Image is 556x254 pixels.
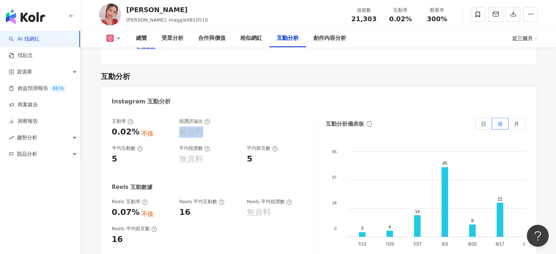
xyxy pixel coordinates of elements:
div: Reels 互動數據 [112,183,152,191]
tspan: 8/10 [468,242,477,247]
div: Reels 平均留言數 [112,225,157,232]
span: info-circle [365,120,373,128]
span: 0.02% [389,15,412,23]
a: searchAI 找網紅 [9,35,39,43]
img: logo [6,10,45,24]
a: 找貼文 [9,52,33,59]
div: 無資料 [247,207,271,218]
div: 受眾分析 [162,34,184,43]
span: 月 [514,121,519,127]
div: 5 [247,153,252,165]
span: 趨勢分析 [17,129,37,146]
div: Instagram 互動分析 [112,98,171,106]
div: 5 [112,153,117,165]
div: 0.07% [112,207,140,218]
div: Reels 互動率 [112,198,148,205]
span: 競品分析 [17,146,37,162]
div: 互動分析儀表板 [326,120,364,128]
span: rise [9,135,14,140]
tspan: 7/20 [385,242,394,247]
tspan: 37 [332,175,336,179]
tspan: 18 [332,201,336,205]
div: 互動率 [112,118,133,125]
div: 互動分析 [101,71,130,81]
div: 不佳 [141,210,153,218]
a: 商案媒合 [9,101,38,109]
div: 無資料 [179,126,203,138]
tspan: 8/24 [523,242,532,247]
div: 平均按讚數 [179,145,210,152]
div: 按讚評論比 [179,118,210,125]
div: Reels 平均按讚數 [247,198,292,205]
div: 互動率 [387,7,415,14]
div: 16 [179,207,190,218]
div: 平均留言數 [247,145,278,152]
div: 0.02% [112,126,140,138]
span: 資源庫 [17,64,32,80]
tspan: 7/13 [358,242,367,247]
div: 16 [112,234,123,245]
div: 合作與價值 [198,34,226,43]
tspan: 8/3 [442,242,448,247]
div: 近三個月 [512,33,538,44]
div: 互動分析 [277,34,299,43]
div: 追蹤數 [350,7,378,14]
img: KOL Avatar [99,4,121,26]
tspan: 7/27 [413,242,422,247]
div: 無資料 [179,153,203,165]
tspan: 8/17 [496,242,504,247]
span: [PERSON_NAME], maggie0810510 [126,17,208,23]
tspan: 0 [334,226,336,231]
span: 300% [427,15,447,23]
div: Reels 平均互動數 [179,198,224,205]
tspan: 55 [332,149,336,154]
span: 21,303 [351,15,377,23]
div: [PERSON_NAME] [126,5,208,14]
iframe: Help Scout Beacon - Open [527,225,549,247]
div: 相似網紅 [240,34,262,43]
div: 平均互動數 [112,145,143,152]
span: 週 [498,121,503,127]
div: 總覽 [136,34,147,43]
div: 創作內容分析 [313,34,346,43]
span: 日 [481,121,486,127]
div: 觀看率 [423,7,451,14]
a: 效益預測報告BETA [9,85,67,92]
a: 洞察報告 [9,118,38,125]
div: 不佳 [141,130,153,138]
